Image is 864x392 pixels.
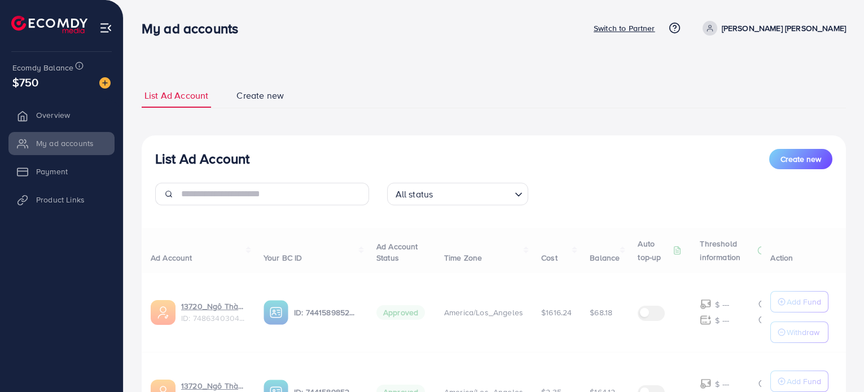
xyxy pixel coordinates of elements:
img: logo [11,16,87,33]
a: [PERSON_NAME] [PERSON_NAME] [698,21,846,36]
span: List Ad Account [144,89,208,102]
input: Search for option [436,184,510,202]
div: Search for option [387,183,528,205]
p: Switch to Partner [594,21,655,35]
span: Ecomdy Balance [12,62,73,73]
img: image [99,77,111,89]
h3: List Ad Account [155,151,249,167]
p: [PERSON_NAME] [PERSON_NAME] [722,21,846,35]
span: $750 [12,74,39,90]
h3: My ad accounts [142,20,247,37]
span: Create new [780,153,821,165]
span: Create new [236,89,284,102]
img: menu [99,21,112,34]
span: All status [393,186,436,202]
button: Create new [769,149,832,169]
